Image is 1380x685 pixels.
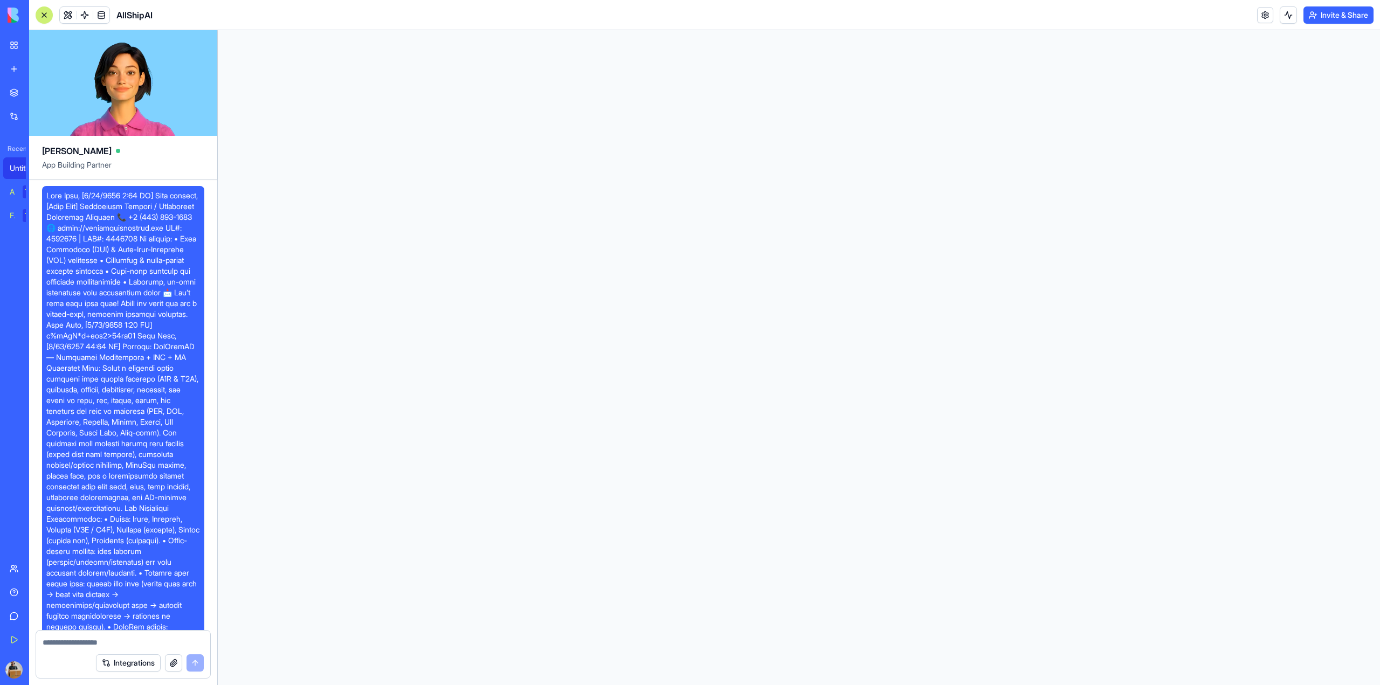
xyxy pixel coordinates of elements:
[23,185,40,198] div: TRY
[23,209,40,222] div: TRY
[5,661,23,679] img: ACg8ocJNPlmoQDREUrkhsyHBC3Npa1WnGrb_82BMZlpt0SNYylpRkiNw=s96-c
[42,160,204,179] span: App Building Partner
[3,157,46,179] a: Untitled App
[116,9,153,22] span: AllShipAI
[3,205,46,226] a: Feedback FormTRY
[10,210,15,221] div: Feedback Form
[3,144,26,153] span: Recent
[10,163,40,174] div: Untitled App
[1303,6,1374,24] button: Invite & Share
[8,8,74,23] img: logo
[10,186,15,197] div: AI Logo Generator
[96,654,161,672] button: Integrations
[3,181,46,203] a: AI Logo GeneratorTRY
[42,144,112,157] span: [PERSON_NAME]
